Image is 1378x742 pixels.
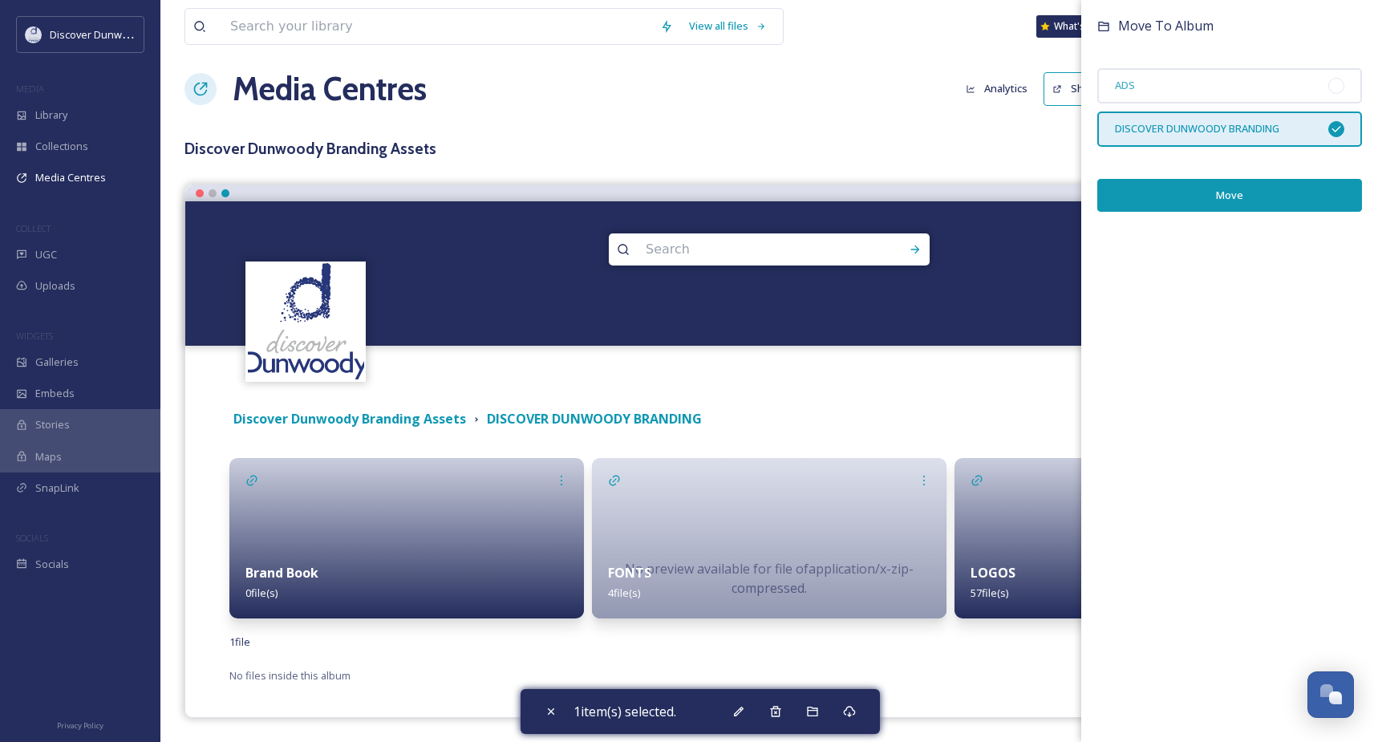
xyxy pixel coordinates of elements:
strong: Brand Book [245,564,318,582]
button: Move [1097,179,1362,212]
strong: DISCOVER DUNWOODY BRANDING [487,410,702,428]
span: Maps [35,449,62,464]
span: Media Centres [35,170,106,185]
button: Share [1044,72,1108,105]
input: Search your library [222,9,652,44]
span: Collections [35,139,88,154]
span: Embeds [35,386,75,401]
input: Search [638,232,857,267]
span: Socials [35,557,69,572]
img: 696246f7-25b9-4a35-beec-0db6f57a4831.png [26,26,42,43]
img: 696246f7-25b9-4a35-beec-0db6f57a4831.png [248,263,364,379]
span: Privacy Policy [57,720,103,731]
span: Library [35,107,67,123]
button: Analytics [958,73,1036,104]
a: Media Centres [233,65,427,113]
a: Privacy Policy [57,715,103,734]
span: SOCIALS [16,532,48,544]
strong: Discover Dunwoody Branding Assets [233,410,466,428]
span: COLLECT [16,222,51,234]
span: MEDIA [16,83,44,95]
span: Move To Album [1118,17,1214,34]
span: 4 file(s) [608,586,640,600]
span: Stories [35,417,70,432]
span: UGC [35,247,57,262]
span: WIDGETS [16,330,53,342]
button: Open Chat [1307,671,1354,718]
span: No files inside this album [229,668,351,683]
span: DISCOVER DUNWOODY BRANDING [1115,121,1279,136]
span: SnapLink [35,480,79,496]
span: 1 item(s) selected. [573,702,676,721]
a: Analytics [958,73,1044,104]
a: View all files [681,10,775,42]
span: 57 file(s) [971,586,1008,600]
strong: FONTS [608,564,651,582]
span: Galleries [35,355,79,370]
span: Uploads [35,278,75,294]
span: 0 file(s) [245,586,278,600]
h3: Discover Dunwoody Branding Assets [184,137,1354,160]
a: What's New [1036,15,1117,38]
span: Discover Dunwoody [50,26,146,42]
span: 1 file [229,635,250,650]
span: ADS [1115,78,1135,92]
strong: LOGOS [971,564,1015,582]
